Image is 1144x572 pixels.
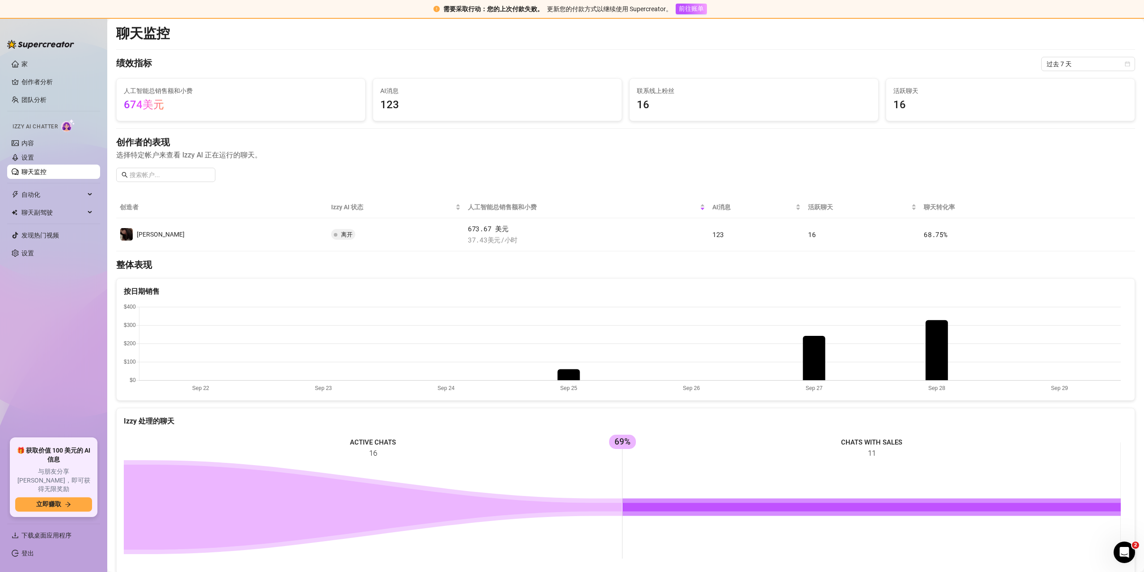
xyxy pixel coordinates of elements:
[380,87,399,94] font: AI消息
[36,500,61,508] font: 立即赚取
[15,497,92,512] button: 立即赚取向右箭头
[120,228,133,241] img: 凯拉基斯
[341,231,353,238] font: 离开
[12,532,19,539] span: 下载
[124,417,174,425] font: Izzy 处理的聊天
[61,119,75,132] img: 人工智能聊天
[116,137,170,148] font: 创作者的表现
[65,501,71,508] span: 向右箭头
[943,230,947,239] font: %
[433,6,440,12] span: 感叹号
[122,172,128,178] span: 搜索
[468,235,488,244] font: 37.43
[1125,61,1130,67] span: 日历
[130,170,210,180] input: 搜索帐户...
[468,224,508,233] font: 673.67 美元
[676,4,707,14] button: 前往账单
[488,235,500,244] font: 美元
[21,60,28,68] a: 家
[21,168,46,175] a: 聊天监控
[21,250,34,257] a: 设置
[21,154,34,161] a: 设置
[464,196,709,218] th: 人工智能总销售额和小费
[21,96,46,103] a: 团队分析
[500,235,517,244] font: /小时
[1047,57,1130,71] span: 过去 7 天
[712,230,724,239] font: 123
[709,196,805,218] th: AI消息
[116,25,170,41] font: 聊天监控
[468,203,537,211] font: 人工智能总销售额和小费
[924,204,955,211] font: 聊天转化率
[21,191,40,198] font: 自动化
[116,151,262,159] font: 选择特定帐户来查看 Izzy AI 正在运行的聊天。
[21,550,34,557] a: 登出
[637,98,649,111] font: 16
[21,232,59,239] a: 发现热门视频
[893,87,918,94] font: 活跃聊天
[21,140,34,147] a: 内容
[808,203,833,211] font: 活跃聊天
[1047,60,1072,68] font: 过去 7 天
[17,468,90,492] font: 与朋友分享 [PERSON_NAME]，即可获得无限奖励
[804,196,920,218] th: 活跃聊天
[893,98,906,111] font: 16
[21,209,53,216] font: 聊天副驾驶
[1114,542,1135,563] iframe: 对讲机实时聊天
[137,231,185,238] font: [PERSON_NAME]
[120,204,139,211] font: 创造者
[21,532,71,539] font: 下载桌面应用程序
[924,230,943,239] font: 68.75
[21,75,93,89] a: 创作者分析
[808,230,816,239] font: 16
[1134,542,1137,548] font: 2
[116,259,152,270] font: 整体表现
[12,209,17,216] img: 聊天副驾驶
[7,40,74,49] img: logo-BBDzfeDw.svg
[712,203,731,211] font: AI消息
[443,5,543,13] font: 需要采取行动：您的上次付款失败。
[12,191,19,198] span: 霹雳
[116,58,152,68] font: 绩效指标
[547,5,672,13] font: 更新您的付款方式以继续使用 Supercreator。
[124,287,160,296] font: 按日期销售
[331,203,363,211] font: Izzy AI 状态
[380,98,399,111] font: 123
[13,123,58,130] font: Izzy AI Chatter
[328,196,464,218] th: Izzy AI 状态
[17,447,90,463] font: 🎁 获取价值 100 美元的 AI 信息
[124,87,193,94] font: 人工智能总销售额和小费
[679,5,704,12] font: 前往账单
[637,87,674,94] font: 联系线上粉丝
[124,98,164,111] font: 674美元
[676,5,707,12] a: 前往账单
